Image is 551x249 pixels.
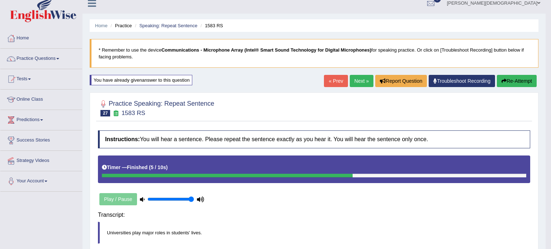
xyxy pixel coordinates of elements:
[0,130,82,148] a: Success Stories
[0,171,82,189] a: Your Account
[100,110,110,116] span: 27
[0,90,82,107] a: Online Class
[497,75,537,87] button: Re-Attempt
[324,75,348,87] a: « Prev
[98,222,530,244] blockquote: Universities play major roles in students' lives.
[105,136,140,142] b: Instructions:
[149,164,151,170] b: (
[0,110,82,128] a: Predictions
[122,110,145,116] small: 1583 RS
[161,47,371,53] b: Communications - Microphone Array (Intel® Smart Sound Technology for Digital Microphones)
[98,99,214,116] h2: Practice Speaking: Repeat Sentence
[90,75,192,85] div: You have already given answer to this question
[90,39,538,68] blockquote: * Remember to use the device for speaking practice. Or click on [Troubleshoot Recording] button b...
[0,151,82,169] a: Strategy Videos
[0,49,82,67] a: Practice Questions
[0,28,82,46] a: Home
[139,23,197,28] a: Speaking: Repeat Sentence
[166,164,168,170] b: )
[95,23,108,28] a: Home
[350,75,373,87] a: Next »
[102,165,168,170] h5: Timer —
[112,110,119,117] small: Exam occurring question
[98,212,530,218] h4: Transcript:
[127,164,148,170] b: Finished
[151,164,166,170] b: 5 / 10s
[375,75,427,87] button: Report Question
[109,22,132,29] li: Practice
[199,22,223,29] li: 1583 RS
[429,75,495,87] a: Troubleshoot Recording
[98,130,530,148] h4: You will hear a sentence. Please repeat the sentence exactly as you hear it. You will hear the se...
[0,69,82,87] a: Tests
